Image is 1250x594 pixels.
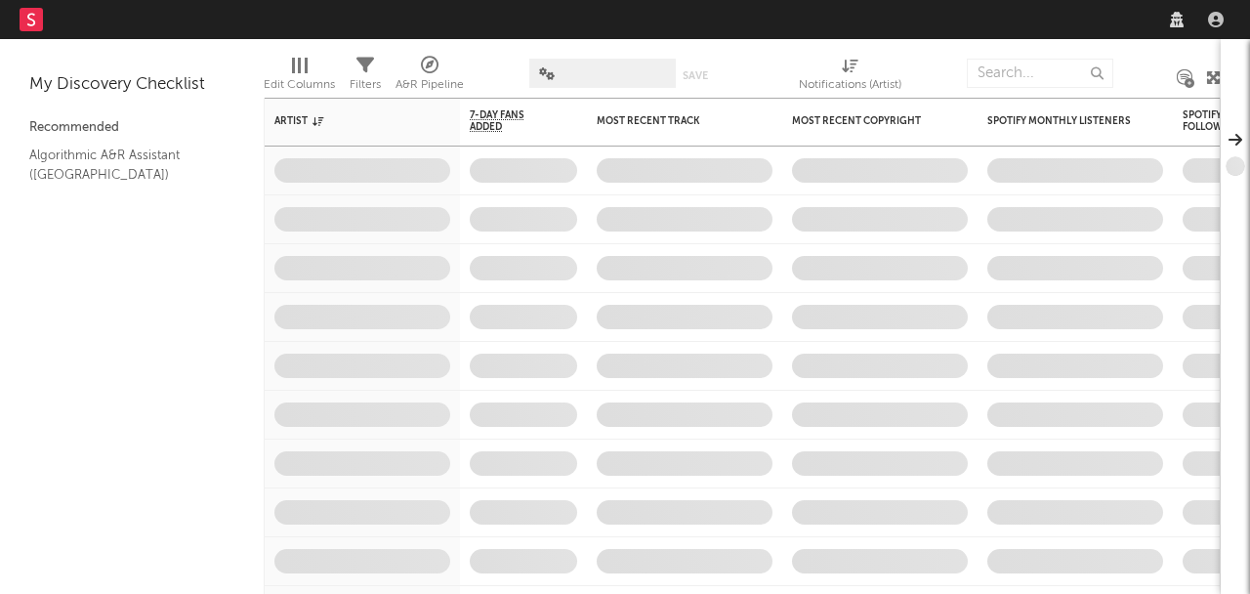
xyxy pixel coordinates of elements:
[29,145,215,185] a: Algorithmic A&R Assistant ([GEOGRAPHIC_DATA])
[792,115,938,127] div: Most Recent Copyright
[264,49,335,106] div: Edit Columns
[274,115,421,127] div: Artist
[264,73,335,97] div: Edit Columns
[470,109,548,133] span: 7-Day Fans Added
[396,49,464,106] div: A&R Pipeline
[597,115,743,127] div: Most Recent Track
[29,116,234,140] div: Recommended
[683,70,708,81] button: Save
[350,73,381,97] div: Filters
[799,73,901,97] div: Notifications (Artist)
[987,115,1134,127] div: Spotify Monthly Listeners
[29,73,234,97] div: My Discovery Checklist
[967,59,1113,88] input: Search...
[799,49,901,106] div: Notifications (Artist)
[350,49,381,106] div: Filters
[396,73,464,97] div: A&R Pipeline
